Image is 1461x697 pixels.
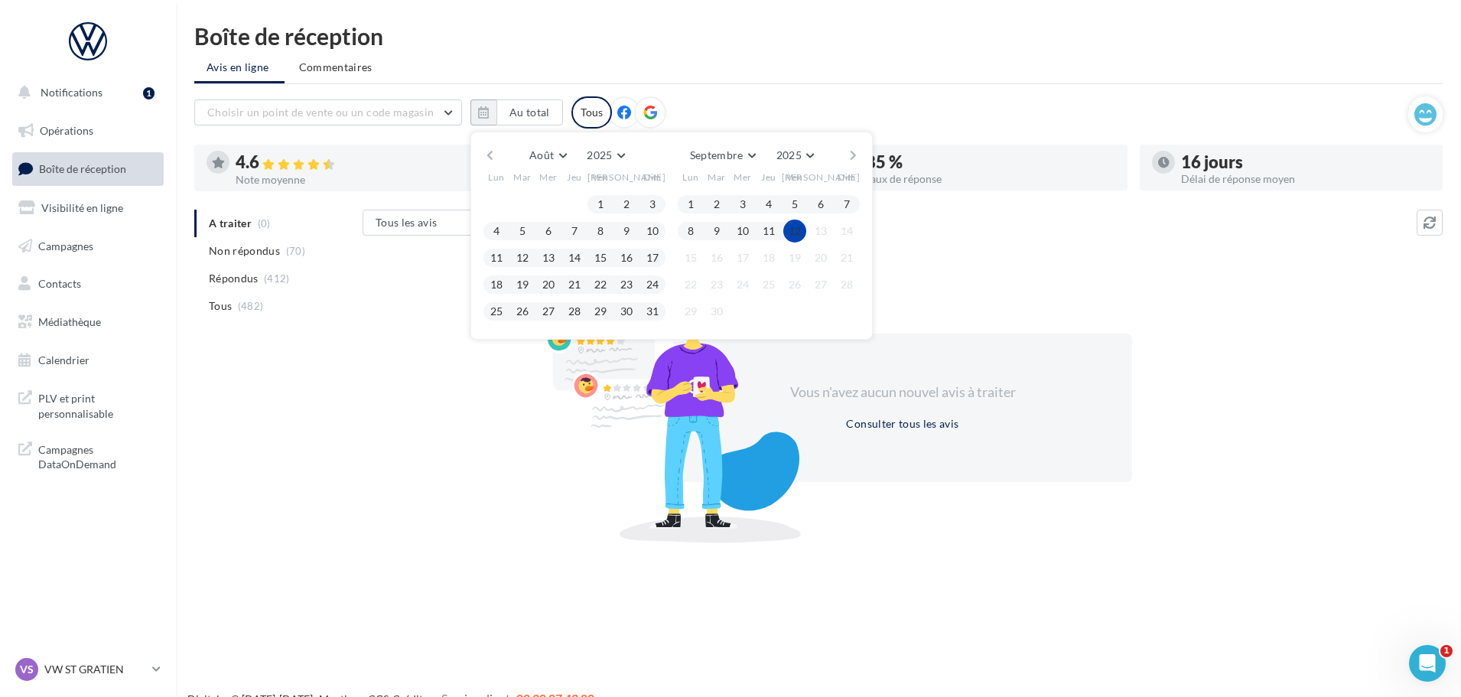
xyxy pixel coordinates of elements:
button: Septembre [684,145,762,166]
button: Au total [470,99,563,125]
button: 20 [809,246,832,269]
button: 14 [563,246,586,269]
button: 29 [679,300,702,323]
button: 29 [589,300,612,323]
button: 10 [641,220,664,243]
button: 19 [511,273,534,296]
span: Tous [209,298,232,314]
a: PLV et print personnalisable [9,382,167,427]
button: 16 [705,246,728,269]
span: 1 [1440,645,1453,657]
button: 6 [809,193,832,216]
button: 11 [485,246,508,269]
span: Septembre [690,148,744,161]
button: 28 [835,273,858,296]
button: 18 [757,246,780,269]
button: Consulter tous les avis [840,415,965,433]
button: 17 [731,246,754,269]
button: 2025 [581,145,630,166]
button: 19 [783,246,806,269]
span: Non répondus [209,243,280,259]
button: 4 [757,193,780,216]
div: Note moyenne [236,174,485,185]
div: Boîte de réception [194,24,1443,47]
a: Campagnes [9,230,167,262]
button: 18 [485,273,508,296]
button: 5 [511,220,534,243]
button: 28 [563,300,586,323]
span: 2025 [776,148,802,161]
button: 24 [731,273,754,296]
span: Médiathèque [38,315,101,328]
span: (70) [286,245,305,257]
p: VW ST GRATIEN [44,662,146,677]
button: 21 [563,273,586,296]
button: 13 [537,246,560,269]
span: Mer [734,171,752,184]
button: 8 [589,220,612,243]
button: 2025 [770,145,820,166]
span: Dim [643,171,662,184]
span: Contacts [38,277,81,290]
span: Commentaires [299,60,373,75]
span: Jeu [761,171,776,184]
button: 26 [511,300,534,323]
button: 23 [615,273,638,296]
button: 24 [641,273,664,296]
button: 7 [835,193,858,216]
span: Visibilité en ligne [41,201,123,214]
div: 16 jours [1181,154,1430,171]
button: 27 [809,273,832,296]
span: Campagnes DataOnDemand [38,439,158,472]
span: PLV et print personnalisable [38,388,158,421]
span: Jeu [567,171,582,184]
a: VS VW ST GRATIEN [12,655,164,684]
div: 1 [143,87,155,99]
button: 15 [589,246,612,269]
span: Boîte de réception [39,162,126,175]
button: 9 [615,220,638,243]
button: 30 [615,300,638,323]
span: Mer [539,171,558,184]
button: Au total [496,99,563,125]
iframe: Intercom live chat [1409,645,1446,682]
div: Vous n'avez aucun nouvel avis à traiter [771,383,1034,402]
button: 23 [705,273,728,296]
button: 1 [589,193,612,216]
span: Notifications [41,86,102,99]
div: Tous [571,96,612,129]
button: 3 [641,193,664,216]
button: 11 [757,220,780,243]
button: Août [523,145,572,166]
span: Campagnes [38,239,93,252]
button: 15 [679,246,702,269]
span: (482) [238,300,264,312]
button: 30 [705,300,728,323]
button: 26 [783,273,806,296]
button: 9 [705,220,728,243]
span: Choisir un point de vente ou un code magasin [207,106,434,119]
button: 25 [485,300,508,323]
button: Notifications 1 [9,77,161,109]
a: Campagnes DataOnDemand [9,433,167,478]
button: 8 [679,220,702,243]
button: 1 [679,193,702,216]
div: 4.6 [236,154,485,171]
a: Visibilité en ligne [9,192,167,224]
div: Taux de réponse [866,174,1115,184]
button: 12 [511,246,534,269]
button: 13 [809,220,832,243]
span: VS [20,662,34,677]
button: 6 [537,220,560,243]
span: [PERSON_NAME] [587,171,666,184]
button: 31 [641,300,664,323]
button: Choisir un point de vente ou un code magasin [194,99,462,125]
span: [PERSON_NAME] [782,171,861,184]
span: 2025 [587,148,612,161]
a: Médiathèque [9,306,167,338]
button: 22 [589,273,612,296]
button: 16 [615,246,638,269]
a: Contacts [9,268,167,300]
span: Calendrier [38,353,89,366]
